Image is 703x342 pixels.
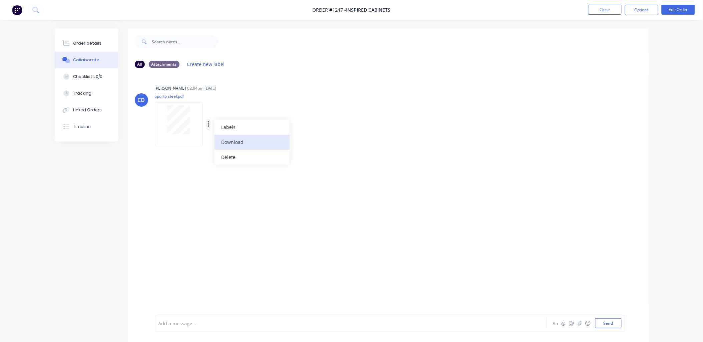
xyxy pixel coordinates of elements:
div: CD [138,96,145,104]
div: Order details [73,40,101,46]
button: Collaborate [55,52,118,68]
button: Options [625,5,658,15]
div: Linked Orders [73,107,102,113]
div: All [135,61,145,68]
button: Order details [55,35,118,52]
button: Create new label [184,60,228,69]
button: Close [588,5,622,15]
button: Delete [215,150,290,165]
span: Order #1247 - [313,7,346,13]
div: Timeline [73,124,91,130]
button: Edit Order [662,5,695,15]
div: [PERSON_NAME] [155,85,186,91]
div: Checklists 0/0 [73,74,102,80]
div: Attachments [149,61,180,68]
img: Factory [12,5,22,15]
button: Timeline [55,118,118,135]
div: Collaborate [73,57,99,63]
button: @ [560,319,568,327]
p: oporto steel.pdf [155,93,277,99]
input: Search notes... [152,35,218,48]
button: Download [215,135,290,150]
button: Aa [552,319,560,327]
button: Checklists 0/0 [55,68,118,85]
button: Send [595,318,622,328]
button: Linked Orders [55,102,118,118]
button: ☺ [584,319,592,327]
div: Tracking [73,90,91,96]
button: Labels [215,120,290,135]
div: 02:04pm [DATE] [188,85,217,91]
span: Inspired cabinets [346,7,391,13]
button: Tracking [55,85,118,102]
